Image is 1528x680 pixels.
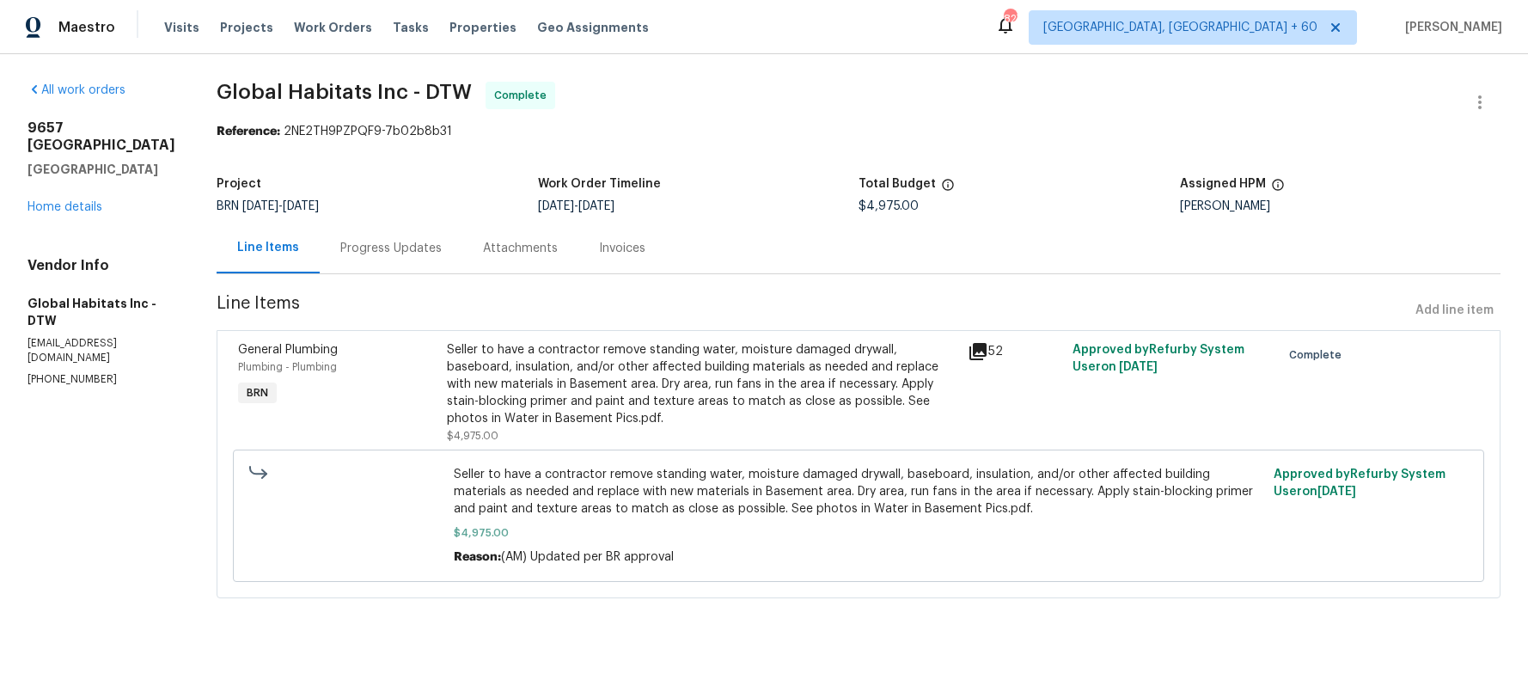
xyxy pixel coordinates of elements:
[1274,469,1445,498] span: Approved by Refurby System User on
[238,344,338,356] span: General Plumbing
[28,257,175,274] h4: Vendor Info
[28,161,175,178] h5: [GEOGRAPHIC_DATA]
[599,240,645,257] div: Invoices
[1271,178,1285,200] span: The hpm assigned to this work order.
[242,200,319,212] span: -
[28,84,125,96] a: All work orders
[449,19,516,36] span: Properties
[28,336,175,365] p: [EMAIL_ADDRESS][DOMAIN_NAME]
[240,384,275,401] span: BRN
[1004,10,1016,28] div: 827
[537,19,649,36] span: Geo Assignments
[454,466,1262,518] span: Seller to have a contractor remove standing water, moisture damaged drywall, baseboard, insulatio...
[968,341,1061,362] div: 52
[164,19,199,36] span: Visits
[1180,178,1266,190] h5: Assigned HPM
[220,19,273,36] span: Projects
[217,82,472,102] span: Global Habitats Inc - DTW
[494,87,553,104] span: Complete
[217,126,280,138] b: Reference:
[58,19,115,36] span: Maestro
[454,551,501,563] span: Reason:
[578,200,614,212] span: [DATE]
[1289,346,1348,364] span: Complete
[501,551,674,563] span: (AM) Updated per BR approval
[538,178,661,190] h5: Work Order Timeline
[294,19,372,36] span: Work Orders
[1398,19,1502,36] span: [PERSON_NAME]
[1317,486,1356,498] span: [DATE]
[538,200,574,212] span: [DATE]
[483,240,558,257] div: Attachments
[217,123,1500,140] div: 2NE2TH9PZPQF9-7b02b8b31
[1043,19,1317,36] span: [GEOGRAPHIC_DATA], [GEOGRAPHIC_DATA] + 60
[28,372,175,387] p: [PHONE_NUMBER]
[1180,200,1501,212] div: [PERSON_NAME]
[28,201,102,213] a: Home details
[454,524,1262,542] span: $4,975.00
[538,200,614,212] span: -
[859,200,919,212] span: $4,975.00
[28,295,175,329] h5: Global Habitats Inc - DTW
[941,178,955,200] span: The total cost of line items that have been proposed by Opendoor. This sum includes line items th...
[393,21,429,34] span: Tasks
[238,362,337,372] span: Plumbing - Plumbing
[1119,361,1158,373] span: [DATE]
[242,200,278,212] span: [DATE]
[447,341,958,427] div: Seller to have a contractor remove standing water, moisture damaged drywall, baseboard, insulatio...
[340,240,442,257] div: Progress Updates
[1073,344,1244,373] span: Approved by Refurby System User on
[447,431,498,441] span: $4,975.00
[217,178,261,190] h5: Project
[28,119,175,154] h2: 9657 [GEOGRAPHIC_DATA]
[237,239,299,256] div: Line Items
[283,200,319,212] span: [DATE]
[859,178,936,190] h5: Total Budget
[217,200,319,212] span: BRN
[217,295,1409,327] span: Line Items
